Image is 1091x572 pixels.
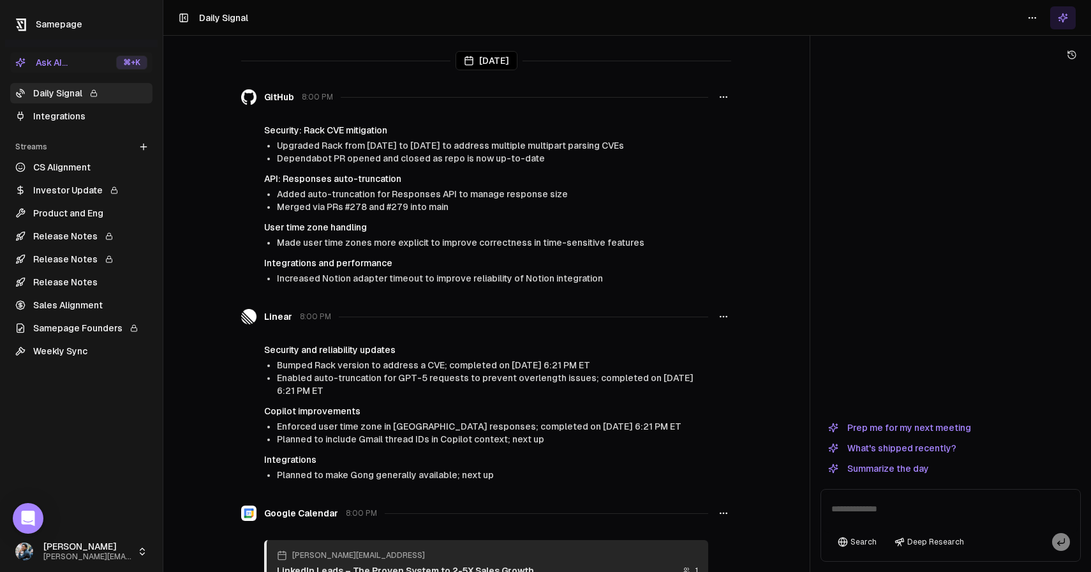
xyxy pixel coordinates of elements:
a: Weekly Sync [10,341,152,361]
span: Enabled auto-truncation for GPT-5 requests to prevent overlength issues; completed on [DATE] 6:21... [277,373,694,396]
div: Open Intercom Messenger [13,503,43,534]
button: Ask AI...⌘+K [10,52,152,73]
span: Planned to make Gong generally available; next up [277,470,494,480]
a: Release Notes [10,249,152,269]
h4: Integrations [264,453,708,466]
h4: Security and reliability updates [264,343,708,356]
span: GitHub [264,91,294,103]
span: 8:00 PM [300,312,331,322]
div: [DATE] [456,51,517,70]
span: Linear [264,310,292,323]
h4: API: Responses auto-truncation [264,172,708,185]
span: [PERSON_NAME][EMAIL_ADDRESS] [292,550,425,561]
a: Sales Alignment [10,295,152,315]
button: What's shipped recently? [820,440,964,456]
span: Dependabot PR opened and closed as repo is now up-to-date [277,153,545,163]
a: CS Alignment [10,157,152,177]
button: Search [831,533,883,551]
span: Planned to include Gmail thread IDs in Copilot context; next up [277,434,544,444]
span: [PERSON_NAME][EMAIL_ADDRESS] [43,552,132,562]
button: Prep me for my next meeting [820,420,979,435]
span: Increased Notion adapter timeout to improve reliability of Notion integration [277,273,603,283]
h4: Integrations and performance [264,257,708,269]
img: GitHub [241,89,256,104]
h4: User time zone handling [264,221,708,234]
div: Ask AI... [15,56,68,69]
span: Added auto-truncation for Responses API to manage response size [277,189,568,199]
button: Deep Research [888,533,970,551]
span: Bumped Rack version to address a CVE; completed on [DATE] 6:21 PM ET [277,360,590,370]
div: Streams [10,137,152,157]
span: Google Calendar [264,507,338,520]
span: 8:00 PM [302,92,333,102]
h4: Security: Rack CVE mitigation [264,124,708,137]
a: Product and Eng [10,203,152,223]
button: Summarize the day [820,461,937,476]
span: Upgraded Rack from [DATE] to [DATE] to address multiple multipart parsing CVEs [277,140,624,151]
span: Merged via PRs #278 and #279 into main [277,202,449,212]
button: [PERSON_NAME][PERSON_NAME][EMAIL_ADDRESS] [10,536,152,567]
a: Release Notes [10,272,152,292]
a: Daily Signal [10,83,152,103]
span: [PERSON_NAME] [43,541,132,553]
a: Release Notes [10,226,152,246]
img: 1695405595226.jpeg [15,543,33,561]
span: Samepage [36,19,82,29]
span: 8:00 PM [346,508,377,518]
span: Made user time zones more explicit to improve correctness in time-sensitive features [277,237,644,248]
a: Samepage Founders [10,318,152,338]
span: Enforced user time zone in [GEOGRAPHIC_DATA] responses; completed on [DATE] 6:21 PM ET [277,421,681,432]
img: Linear [241,309,256,324]
a: Investor Update [10,180,152,200]
img: Google Calendar [241,506,256,521]
h4: Copilot improvements [264,405,708,418]
div: ⌘ +K [116,56,147,70]
a: Integrations [10,106,152,126]
h1: Daily Signal [199,11,248,24]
